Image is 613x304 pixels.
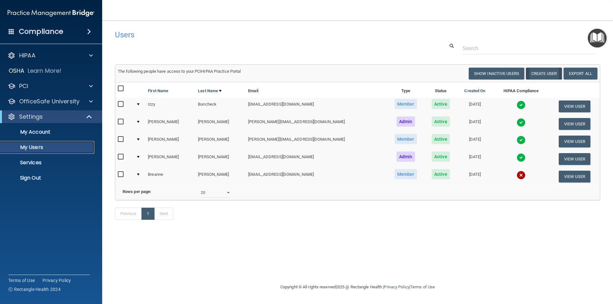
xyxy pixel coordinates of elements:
button: View User [559,153,590,165]
td: [PERSON_NAME] [145,133,195,150]
td: [PERSON_NAME][EMAIL_ADDRESS][DOMAIN_NAME] [246,115,387,133]
span: Active [432,169,450,179]
th: Status [425,82,457,98]
img: PMB logo [8,7,95,19]
p: Settings [19,113,43,121]
td: Izzy [145,98,195,115]
td: [PERSON_NAME][EMAIL_ADDRESS][DOMAIN_NAME] [246,133,387,150]
span: The following people have access to your PCIHIPAA Practice Portal [118,69,241,74]
td: [EMAIL_ADDRESS][DOMAIN_NAME] [246,168,387,185]
span: Admin [397,116,415,127]
td: Buncheck [195,98,246,115]
a: Privacy Policy [42,277,71,284]
td: [EMAIL_ADDRESS][DOMAIN_NAME] [246,150,387,168]
img: tick.e7d51cea.svg [517,118,526,127]
p: Sign Out [4,175,91,181]
span: Active [432,116,450,127]
h4: Users [115,31,394,39]
img: tick.e7d51cea.svg [517,136,526,145]
p: My Users [4,144,91,151]
button: Open Resource Center [588,29,607,48]
p: HIPAA [19,52,35,59]
img: tick.e7d51cea.svg [517,153,526,162]
td: [DATE] [457,115,493,133]
button: Show Inactive Users [469,68,524,79]
td: [PERSON_NAME] [195,150,246,168]
span: Member [395,134,417,144]
a: Terms of Use [8,277,35,284]
a: Previous [115,208,142,220]
td: [DATE] [457,150,493,168]
p: OfficeSafe University [19,98,79,105]
span: Member [395,169,417,179]
td: [EMAIL_ADDRESS][DOMAIN_NAME] [246,98,387,115]
img: cross.ca9f0e7f.svg [517,171,526,180]
a: Export All [564,68,597,79]
td: [PERSON_NAME] [195,115,246,133]
span: Active [432,99,450,109]
td: [DATE] [457,98,493,115]
p: OSHA [9,67,25,75]
p: My Account [4,129,91,135]
td: [PERSON_NAME] [145,150,195,168]
a: First Name [148,87,168,95]
td: [DATE] [457,133,493,150]
a: Next [154,208,173,220]
span: Ⓒ Rectangle Health 2024 [8,286,61,293]
span: Active [432,152,450,162]
td: [PERSON_NAME] [145,115,195,133]
p: Services [4,159,91,166]
th: Email [246,82,387,98]
a: Settings [8,113,93,121]
b: Rows per page: [123,189,151,194]
a: Privacy Policy [384,285,409,289]
a: HIPAA [8,52,93,59]
button: View User [559,136,590,147]
h4: Compliance [19,27,63,36]
th: HIPAA Compliance [493,82,549,98]
span: Active [432,134,450,144]
input: Search [463,42,595,54]
span: Member [395,99,417,109]
iframe: Drift Widget Chat Controller [503,259,605,284]
img: tick.e7d51cea.svg [517,100,526,109]
a: Last Name [198,87,222,95]
a: 1 [141,208,155,220]
span: Admin [397,152,415,162]
td: [PERSON_NAME] [195,133,246,150]
td: [PERSON_NAME] [195,168,246,185]
a: OfficeSafe University [8,98,93,105]
td: [DATE] [457,168,493,185]
button: View User [559,118,590,130]
a: PCI [8,82,93,90]
p: PCI [19,82,28,90]
a: Terms of Use [410,285,435,289]
button: View User [559,171,590,182]
td: Breanne [145,168,195,185]
th: Type [387,82,425,98]
div: Copyright © All rights reserved 2025 @ Rectangle Health | | [241,277,474,297]
button: View User [559,100,590,112]
a: Created On [464,87,485,95]
p: Learn More! [28,67,62,75]
button: Create User [526,68,562,79]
